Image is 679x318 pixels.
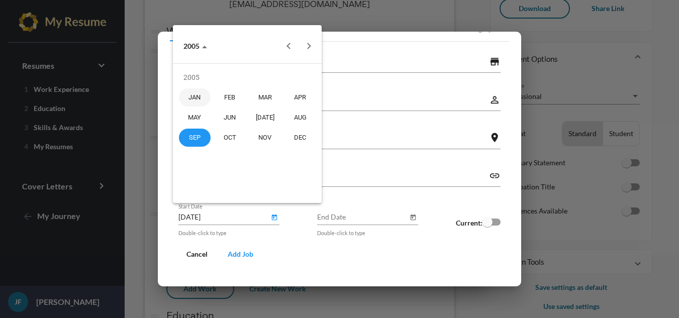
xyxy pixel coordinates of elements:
[247,108,282,128] td: July 2005
[175,36,215,56] button: Choose date
[177,87,212,108] td: January 2005
[177,108,212,128] td: May 2005
[177,128,212,148] td: September 2005
[279,36,299,56] button: Previous year
[214,88,246,107] div: FEB
[249,129,281,147] div: NOV
[179,109,211,127] div: MAY
[284,129,316,147] div: DEC
[212,87,247,108] td: February 2005
[247,87,282,108] td: March 2005
[214,129,246,147] div: OCT
[179,129,211,147] div: SEP
[299,36,319,56] button: Next year
[179,88,211,107] div: JAN
[177,67,318,87] td: 2005
[183,42,207,50] span: 2005
[282,128,318,148] td: December 2005
[282,108,318,128] td: August 2005
[214,109,246,127] div: JUN
[282,87,318,108] td: April 2005
[284,109,316,127] div: AUG
[212,108,247,128] td: June 2005
[284,88,316,107] div: APR
[247,128,282,148] td: November 2005
[249,109,281,127] div: [DATE]
[249,88,281,107] div: MAR
[212,128,247,148] td: October 2005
